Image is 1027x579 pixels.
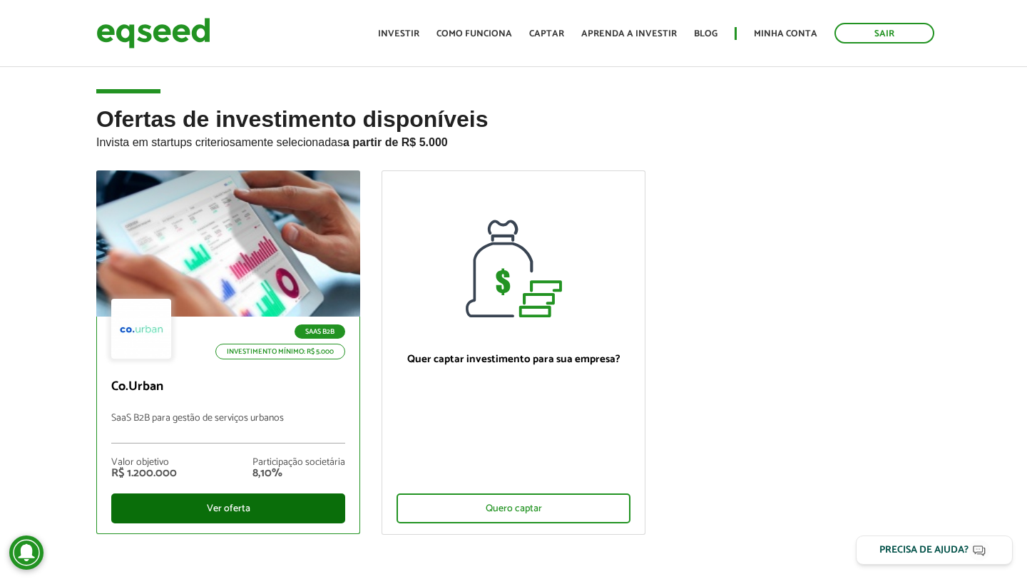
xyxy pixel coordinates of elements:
[378,29,419,39] a: Investir
[581,29,677,39] a: Aprenda a investir
[96,132,931,149] p: Invista em startups criteriosamente selecionadas
[111,468,177,479] div: R$ 1.200.000
[529,29,564,39] a: Captar
[295,324,345,339] p: SaaS B2B
[436,29,512,39] a: Como funciona
[96,14,210,52] img: EqSeed
[754,29,817,39] a: Minha conta
[343,136,448,148] strong: a partir de R$ 5.000
[215,344,345,359] p: Investimento mínimo: R$ 5.000
[252,468,345,479] div: 8,10%
[111,458,177,468] div: Valor objetivo
[96,170,360,534] a: SaaS B2B Investimento mínimo: R$ 5.000 Co.Urban SaaS B2B para gestão de serviços urbanos Valor ob...
[694,29,717,39] a: Blog
[111,413,345,444] p: SaaS B2B para gestão de serviços urbanos
[111,493,345,523] div: Ver oferta
[382,170,645,535] a: Quer captar investimento para sua empresa? Quero captar
[834,23,934,43] a: Sair
[96,107,931,170] h2: Ofertas de investimento disponíveis
[397,353,630,366] p: Quer captar investimento para sua empresa?
[397,493,630,523] div: Quero captar
[111,379,345,395] p: Co.Urban
[252,458,345,468] div: Participação societária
